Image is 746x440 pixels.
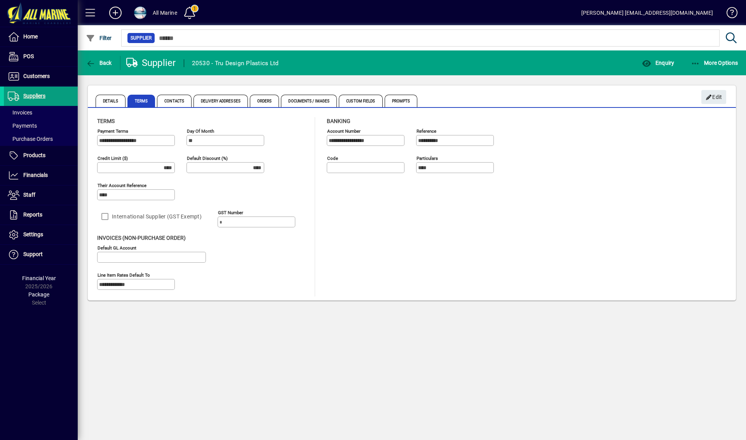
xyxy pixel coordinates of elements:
button: Add [103,6,128,20]
span: Support [23,251,43,257]
span: Reports [23,211,42,218]
a: Customers [4,67,78,86]
div: All Marine [153,7,177,19]
button: More Options [689,56,740,70]
mat-label: Reference [417,128,436,134]
mat-label: Line Item Rates Default To [98,272,150,278]
div: 20530 - Tru Design Plastics Ltd [192,57,279,69]
a: Home [4,27,78,47]
span: Financial Year [22,275,56,281]
a: Products [4,146,78,165]
span: Purchase Orders [8,136,53,142]
span: Payments [8,123,37,129]
button: Enquiry [640,56,676,70]
a: Financials [4,166,78,185]
mat-label: Account number [327,128,361,134]
a: Payments [4,119,78,132]
span: Package [28,291,49,298]
span: Custom Fields [339,95,382,107]
span: Edit [706,91,722,104]
span: Settings [23,231,43,237]
span: Invoices [8,109,32,116]
span: Banking [327,118,350,124]
span: Contacts [157,95,192,107]
mat-label: Credit Limit ($) [98,156,128,161]
a: Staff [4,185,78,205]
span: Details [96,95,125,107]
mat-label: Code [327,156,338,161]
span: Supplier [131,34,152,42]
button: Back [84,56,114,70]
a: Support [4,245,78,264]
button: Profile [128,6,153,20]
a: POS [4,47,78,66]
span: Customers [23,73,50,79]
mat-label: Default Discount (%) [187,156,228,161]
a: Settings [4,225,78,244]
span: Home [23,33,38,40]
span: POS [23,53,34,59]
span: Financials [23,172,48,178]
button: Filter [84,31,114,45]
mat-label: Day of month [187,128,214,134]
span: Terms [127,95,155,107]
mat-label: GST Number [218,210,243,215]
span: Delivery Addresses [193,95,248,107]
span: Products [23,152,45,158]
mat-label: Payment Terms [98,128,128,134]
span: Terms [97,118,115,124]
span: Filter [86,35,112,41]
button: Edit [701,90,726,104]
mat-label: Particulars [417,156,438,161]
span: Orders [250,95,279,107]
app-page-header-button: Back [78,56,120,70]
a: Knowledge Base [721,2,736,27]
span: Back [86,60,112,66]
span: Prompts [385,95,418,107]
a: Reports [4,205,78,225]
mat-label: Their Account Reference [98,183,146,188]
div: [PERSON_NAME] [EMAIL_ADDRESS][DOMAIN_NAME] [581,7,713,19]
div: Supplier [126,57,176,69]
span: Suppliers [23,93,45,99]
a: Purchase Orders [4,132,78,146]
mat-label: Default GL Account [98,245,136,251]
a: Invoices [4,106,78,119]
span: Enquiry [642,60,674,66]
span: Documents / Images [281,95,337,107]
span: More Options [691,60,738,66]
span: Invoices (non-purchase order) [97,235,186,241]
span: Staff [23,192,35,198]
